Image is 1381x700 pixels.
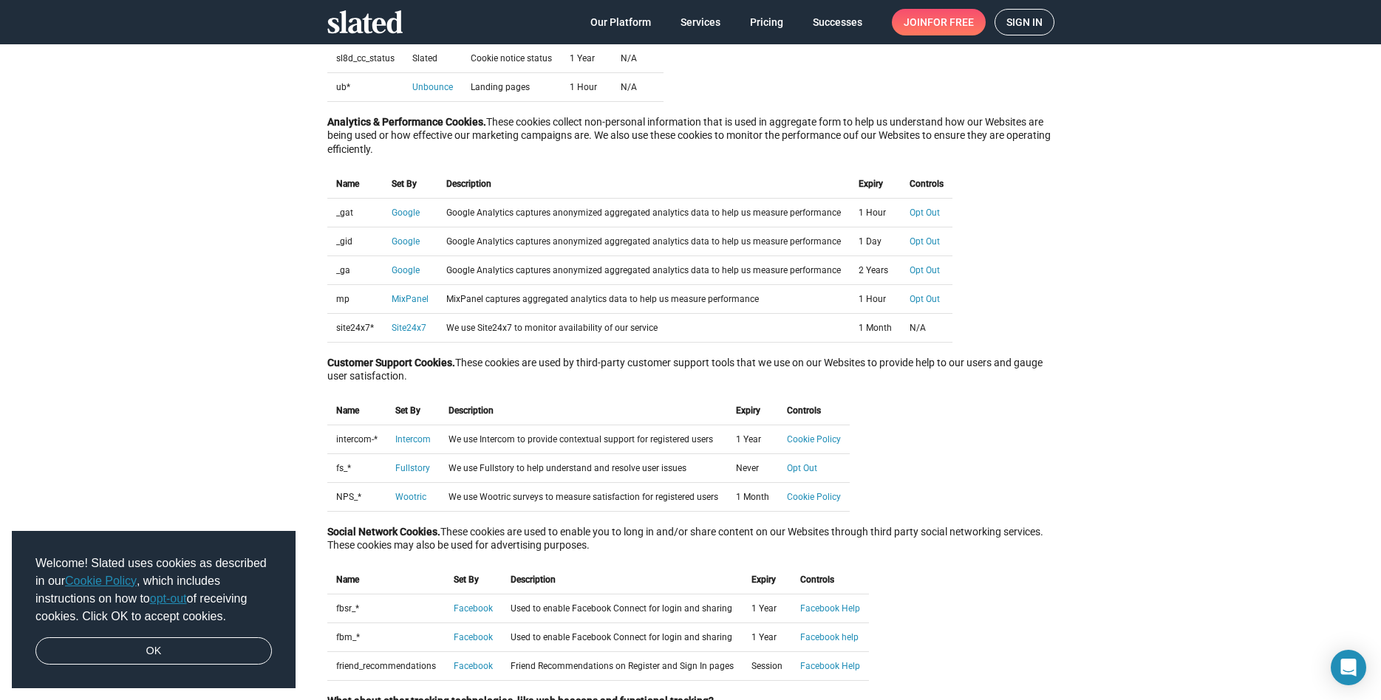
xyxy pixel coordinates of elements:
td: 1 Year [561,44,612,72]
a: Services [669,9,732,35]
td: friend_recommendations [327,652,445,681]
td: 1 Year [727,425,778,453]
div: Open Intercom Messenger [1331,650,1366,685]
td: 1 Hour [850,284,901,313]
td: Never [727,453,778,482]
a: Our Platform [579,9,663,35]
th: Expiry [850,170,901,199]
th: Controls [791,566,869,594]
td: _gat [327,198,383,227]
th: Set By [386,397,440,425]
a: Opt Out [910,236,940,247]
a: Facebook help [800,632,859,642]
strong: Social Network Cookies. [327,526,440,538]
a: Unbounce [412,82,453,92]
td: 1 Month [727,482,778,511]
a: Fullstory [395,463,430,473]
a: Pricing [738,9,795,35]
a: Google [392,207,420,218]
th: Expiry [743,566,791,594]
span: Services [681,9,720,35]
td: 1 Year [743,594,791,623]
a: Opt Out [910,294,940,304]
th: Set By [383,170,437,199]
a: Cookie Policy [787,434,841,445]
span: Welcome! Slated uses cookies as described in our , which includes instructions on how to of recei... [35,555,272,625]
td: _ga [327,255,383,284]
span: Join [904,9,974,35]
span: for free [927,9,974,35]
a: Google [392,236,420,247]
td: We use Wootric surveys to measure satisfaction for registered users [440,482,727,511]
span: Sign in [1006,10,1043,35]
td: Used to enable Facebook Connect for login and sharing [502,623,743,652]
a: Successes [801,9,874,35]
a: Site24x7 [392,323,426,333]
td: Used to enable Facebook Connect for login and sharing [502,594,743,623]
td: Landing pages [462,72,561,101]
td: mp [327,284,383,313]
td: 2 Years [850,255,901,284]
td: fbsr_* [327,594,445,623]
a: Facebook Help [800,661,860,671]
strong: Analytics & Performance Cookies. [327,116,486,128]
td: intercom-* [327,425,386,453]
td: MixPanel captures aggregated analytics data to help us measure performance [437,284,850,313]
p: These cookies are used by third-party customer support tools that we use on our Websites to provi... [327,356,1054,383]
td: Friend Recommendations on Register and Sign In pages [502,652,743,681]
td: fbm_* [327,623,445,652]
td: 1 Year [743,623,791,652]
strong: Customer Support Cookies. [327,357,455,368]
td: Google Analytics captures anonymized aggregated analytics data to help us measure performance [437,198,850,227]
span: Our Platform [590,9,651,35]
td: We use Site24x7 to monitor availability of our service [437,313,850,342]
td: N/A [612,44,664,72]
td: N/A [612,72,664,101]
td: site24x7* [327,313,383,342]
a: Facebook [454,661,493,671]
th: Expiry [727,397,778,425]
td: Slated [403,44,462,72]
td: N/A [901,313,952,342]
th: Name [327,397,386,425]
a: MixPanel [392,294,429,304]
a: Opt Out [787,463,817,473]
a: Facebook [454,632,493,642]
a: Wootric [395,492,426,502]
td: We use Intercom to provide contextual support for registered users [440,425,727,453]
td: We use Fullstory to help understand and resolve user issues [440,453,727,482]
a: Joinfor free [892,9,986,35]
td: 1 Hour [561,72,612,101]
a: Cookie Policy [787,492,841,502]
td: Session [743,652,791,681]
a: Facebook Help [800,603,860,614]
th: Description [440,397,727,425]
a: Opt Out [910,207,940,218]
a: opt-out [150,592,187,605]
td: Google Analytics captures anonymized aggregated analytics data to help us measure performance [437,255,850,284]
a: dismiss cookie message [35,637,272,665]
th: Controls [778,397,850,425]
th: Controls [901,170,952,199]
td: NPS_* [327,482,386,511]
div: cookieconsent [12,531,296,689]
th: Description [502,566,743,594]
a: Opt Out [910,265,940,275]
a: Facebook [454,603,493,614]
td: Cookie notice status [462,44,561,72]
a: Intercom [395,434,431,445]
a: Google [392,265,420,275]
p: These cookies are used to enable you to long in and/or share content on our Websites through thir... [327,525,1054,552]
td: 1 Hour [850,198,901,227]
th: Description [437,170,850,199]
span: Successes [813,9,862,35]
a: Sign in [995,9,1054,35]
td: sl8d_cc_status [327,44,403,72]
td: _gid [327,227,383,255]
th: Name [327,170,383,199]
span: Pricing [750,9,783,35]
th: Set By [445,566,502,594]
td: 1 Day [850,227,901,255]
td: 1 Month [850,313,901,342]
th: Name [327,566,445,594]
